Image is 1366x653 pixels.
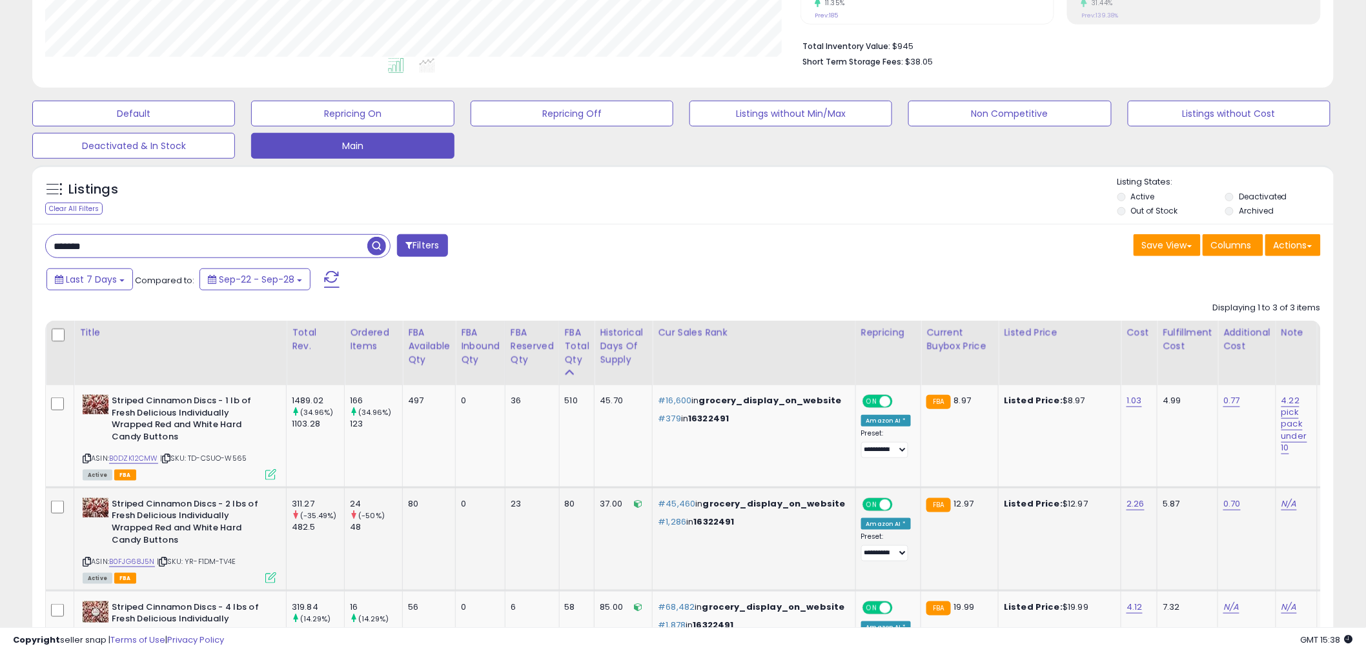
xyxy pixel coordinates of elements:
img: 51mYoBWit2L._SL40_.jpg [83,601,108,623]
div: 56 [408,601,445,613]
div: Repricing [861,326,916,339]
div: 36 [511,395,549,407]
span: #68,482 [658,601,695,613]
div: FBA Available Qty [408,326,450,367]
small: FBA [926,395,950,409]
span: 2025-10-6 15:38 GMT [1301,634,1353,646]
button: Repricing On [251,101,454,126]
div: Clear All Filters [45,203,103,215]
small: (-50%) [358,510,385,521]
span: #16,600 [658,394,691,407]
div: 497 [408,395,445,407]
div: 4.99 [1163,395,1208,407]
div: 0 [461,601,495,613]
div: $8.97 [1004,395,1111,407]
li: $945 [802,37,1311,53]
div: Listed Price [1004,326,1116,339]
div: Displaying 1 to 3 of 3 items [1213,302,1321,314]
div: 6 [511,601,549,613]
strong: Copyright [13,634,60,646]
div: Note [1281,326,1312,339]
a: N/A [1281,601,1297,614]
small: Prev: 185 [815,12,838,19]
b: Listed Price: [1004,497,1063,510]
span: 16322491 [694,516,735,528]
a: 1.03 [1126,394,1142,407]
b: Short Term Storage Fees: [802,56,903,67]
a: 4.22 pick pack under 10 [1281,394,1307,454]
div: 80 [565,498,585,510]
img: 51S0LKRWTsL._SL40_.jpg [83,498,108,517]
span: #1,286 [658,516,686,528]
p: in [658,601,845,613]
div: 0 [461,498,495,510]
a: 0.70 [1223,497,1241,510]
span: ON [864,499,880,510]
span: All listings currently available for purchase on Amazon [83,573,112,584]
span: Last 7 Days [66,273,117,286]
div: Additional Cost [1223,326,1270,353]
div: 123 [350,418,402,430]
img: 51S0LKRWTsL._SL40_.jpg [83,395,108,414]
div: Amazon AI * [861,518,912,530]
div: 319.84 [292,601,344,613]
span: FBA [114,470,136,481]
label: Deactivated [1239,191,1287,202]
p: in [658,498,845,510]
div: Preset: [861,429,912,458]
div: 24 [350,498,402,510]
div: 510 [565,395,585,407]
div: 80 [408,498,445,510]
small: (34.96%) [358,407,391,417]
div: Ordered Items [350,326,397,353]
span: grocery_display_on_website [703,497,846,510]
div: 23 [511,498,549,510]
span: | SKU: TD-CSUO-W565 [160,453,247,463]
button: Save View [1134,234,1201,256]
button: Deactivated & In Stock [32,133,235,159]
span: Columns [1211,239,1252,252]
span: OFF [890,602,911,613]
span: grocery_display_on_website [702,601,845,613]
div: 311.27 [292,498,344,510]
div: 1103.28 [292,418,344,430]
div: 1489.02 [292,395,344,407]
button: Repricing Off [471,101,673,126]
p: Listing States: [1117,176,1334,188]
a: Privacy Policy [167,634,224,646]
span: OFF [890,499,911,510]
span: ON [864,602,880,613]
button: Listings without Min/Max [689,101,892,126]
div: Amazon AI * [861,415,912,427]
span: Sep-22 - Sep-28 [219,273,294,286]
div: Current Buybox Price [926,326,993,353]
button: Non Competitive [908,101,1111,126]
div: 58 [565,601,585,613]
span: | SKU: YR-F1DM-TV4E [157,556,236,567]
button: Last 7 Days [46,268,133,290]
span: OFF [890,396,911,407]
span: ON [864,396,880,407]
small: (14.29%) [300,614,331,624]
button: Default [32,101,235,126]
small: FBA [926,498,950,512]
div: 0 [461,395,495,407]
span: $38.05 [905,55,933,68]
small: (34.96%) [300,407,333,417]
div: 16 [350,601,402,613]
p: in [658,413,845,425]
b: Striped Cinnamon Discs - 2 lbs of Fresh Delicious Individually Wrapped Red and White Hard Candy B... [112,498,269,549]
button: Main [251,133,454,159]
div: Total Rev. [292,326,339,353]
a: Terms of Use [110,634,165,646]
b: Striped Cinnamon Discs - 1 lb of Fresh Delicious Individually Wrapped Red and White Hard Candy Bu... [112,395,269,446]
a: 4.12 [1126,601,1143,614]
div: 48 [350,521,402,533]
a: N/A [1223,601,1239,614]
div: Cur Sales Rank [658,326,850,339]
small: FBA [926,601,950,616]
label: Out of Stock [1131,205,1178,216]
span: FBA [114,573,136,584]
a: B0FJG68J5N [109,556,155,567]
b: Total Inventory Value: [802,41,890,52]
